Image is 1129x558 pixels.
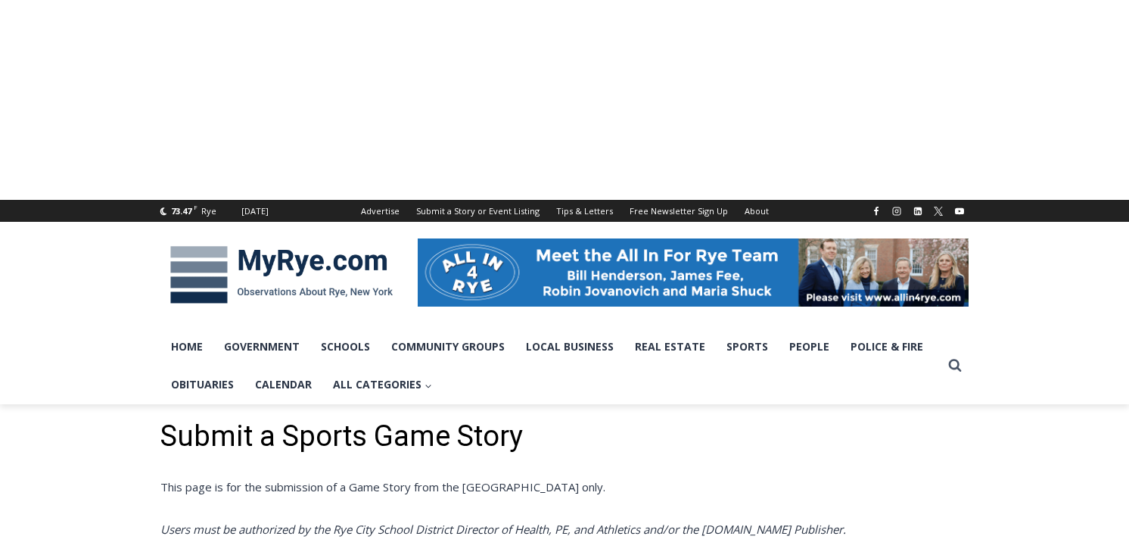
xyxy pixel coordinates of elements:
[160,328,213,366] a: Home
[716,328,779,366] a: Sports
[310,328,381,366] a: Schools
[160,522,846,537] i: Users must be authorized by the Rye City School District Director of Health, PE, and Athletics an...
[160,366,244,404] a: Obituaries
[381,328,515,366] a: Community Groups
[779,328,840,366] a: People
[244,366,322,404] a: Calendar
[515,328,624,366] a: Local Business
[621,200,736,222] a: Free Newsletter Sign Up
[194,203,197,211] span: F
[548,200,621,222] a: Tips & Letters
[909,202,927,220] a: Linkedin
[160,478,969,496] p: This page is for the submission of a Game Story from the [GEOGRAPHIC_DATA] only.
[950,202,969,220] a: YouTube
[160,328,941,404] nav: Primary Navigation
[160,419,969,454] h1: Submit a Sports Game Story
[736,200,777,222] a: About
[333,376,432,393] span: All Categories
[160,235,403,314] img: MyRye.com
[322,366,443,404] a: All Categories
[353,200,777,222] nav: Secondary Navigation
[840,328,934,366] a: Police & Fire
[201,204,216,218] div: Rye
[408,200,548,222] a: Submit a Story or Event Listing
[241,204,269,218] div: [DATE]
[171,205,191,217] span: 73.47
[929,202,947,220] a: X
[624,328,716,366] a: Real Estate
[941,352,969,379] button: View Search Form
[888,202,906,220] a: Instagram
[867,202,885,220] a: Facebook
[213,328,310,366] a: Government
[353,200,408,222] a: Advertise
[418,238,969,307] img: All in for Rye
